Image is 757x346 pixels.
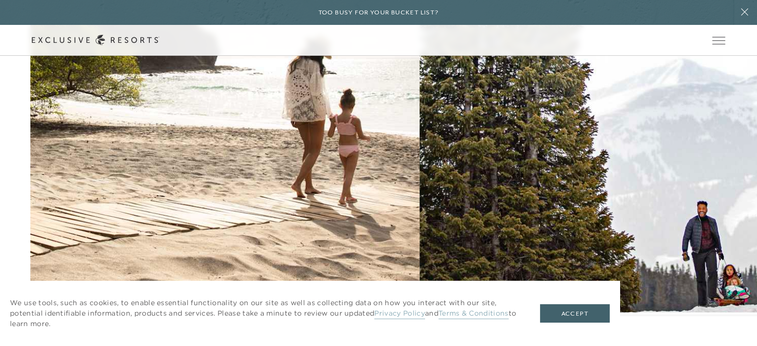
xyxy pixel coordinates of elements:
[438,309,509,319] a: Terms & Conditions
[10,298,520,329] p: We use tools, such as cookies, to enable essential functionality on our site as well as collectin...
[540,304,610,323] button: Accept
[319,8,439,17] h6: Too busy for your bucket list?
[374,309,425,319] a: Privacy Policy
[712,37,725,44] button: Open navigation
